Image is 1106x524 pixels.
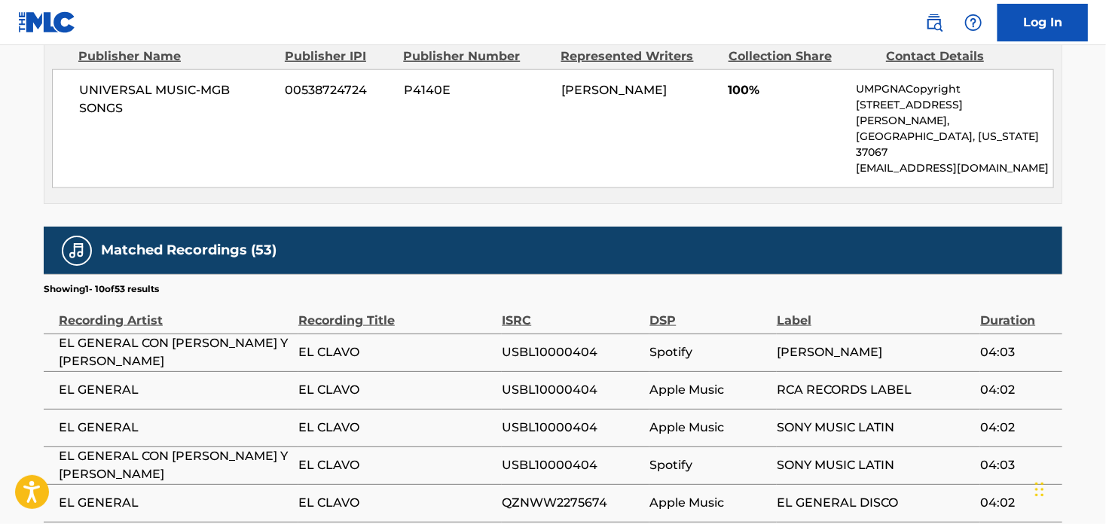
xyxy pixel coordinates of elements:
[1031,452,1106,524] iframe: Chat Widget
[59,447,291,483] span: EL GENERAL CON [PERSON_NAME] Y [PERSON_NAME]
[649,494,769,512] span: Apple Music
[298,296,494,330] div: Recording Title
[649,419,769,437] span: Apple Music
[980,343,1055,361] span: 04:03
[298,494,494,512] span: EL CLAVO
[101,242,276,259] h5: Matched Recordings (53)
[919,8,949,38] a: Public Search
[502,296,642,330] div: ISRC
[502,381,642,399] span: USBL10000404
[649,296,769,330] div: DSP
[649,456,769,474] span: Spotify
[777,296,973,330] div: Label
[729,81,845,99] span: 100%
[59,334,291,370] span: EL GENERAL CON [PERSON_NAME] Y [PERSON_NAME]
[998,4,1088,41] a: Log In
[729,47,875,65] div: Collection Share
[1035,467,1044,512] div: Drag
[980,494,1055,512] span: 04:02
[298,343,494,361] span: EL CLAVO
[502,419,642,437] span: USBL10000404
[857,129,1053,160] p: [GEOGRAPHIC_DATA], [US_STATE] 37067
[777,381,973,399] span: RCA RECORDS LABEL
[298,419,494,437] span: EL CLAVO
[502,494,642,512] span: QZNWW2275674
[925,14,943,32] img: search
[403,47,549,65] div: Publisher Number
[68,242,86,260] img: Matched Recordings
[980,296,1055,330] div: Duration
[964,14,982,32] img: help
[886,47,1032,65] div: Contact Details
[958,8,988,38] div: Help
[286,81,393,99] span: 00538724724
[561,47,717,65] div: Represented Writers
[561,83,667,97] span: [PERSON_NAME]
[404,81,550,99] span: P4140E
[649,381,769,399] span: Apple Music
[649,343,769,361] span: Spotify
[298,456,494,474] span: EL CLAVO
[59,494,291,512] span: EL GENERAL
[777,343,973,361] span: [PERSON_NAME]
[44,282,159,296] p: Showing 1 - 10 of 53 results
[777,494,973,512] span: EL GENERAL DISCO
[980,456,1055,474] span: 04:03
[298,381,494,399] span: EL CLAVO
[18,11,76,33] img: MLC Logo
[980,381,1055,399] span: 04:02
[59,419,291,437] span: EL GENERAL
[980,419,1055,437] span: 04:02
[777,419,973,437] span: SONY MUSIC LATIN
[502,343,642,361] span: USBL10000404
[79,81,274,117] span: UNIVERSAL MUSIC-MGB SONGS
[59,381,291,399] span: EL GENERAL
[777,456,973,474] span: SONY MUSIC LATIN
[285,47,392,65] div: Publisher IPI
[502,456,642,474] span: USBL10000404
[857,160,1053,176] p: [EMAIL_ADDRESS][DOMAIN_NAME]
[857,97,1053,129] p: [STREET_ADDRESS][PERSON_NAME],
[59,296,291,330] div: Recording Artist
[78,47,273,65] div: Publisher Name
[857,81,1053,97] p: UMPGNACopyright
